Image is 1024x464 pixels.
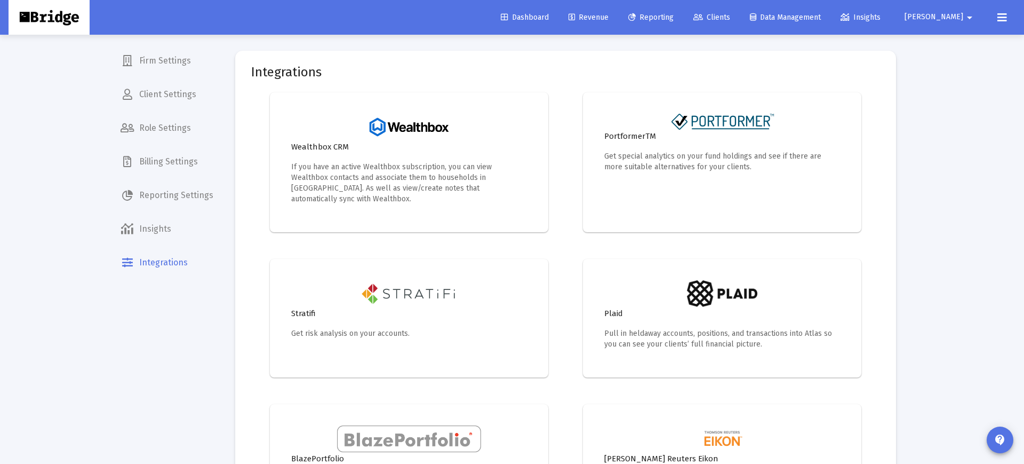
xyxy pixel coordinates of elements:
h4: Stratifi [291,307,527,320]
p: If you have an active Wealthbox subscription, you can view Wealthbox contacts and associate them ... [291,162,527,205]
a: Clients [685,7,739,28]
a: Billing Settings [112,149,222,175]
mat-card-title: Integrations [251,67,880,77]
a: Firm Settings [112,48,222,74]
h4: Plaid [604,307,840,320]
a: Role Settings [112,115,222,141]
img: Dashboard [17,7,82,28]
img: plaid-logo.png [687,280,757,307]
img: thomson-reuters-eikon-logo.png [700,426,745,452]
a: Reporting Settings [112,183,222,208]
h4: PortformerTM [604,130,840,143]
mat-icon: contact_support [994,434,1006,446]
p: Pull in heldaway accounts, positions, and transactions into Atlas so you can see your clients’ fu... [604,328,840,350]
img: wealthbox.png [365,114,453,140]
span: Insights [841,13,881,22]
h4: Wealthbox CRM [291,140,527,153]
button: [PERSON_NAME] [892,6,989,28]
img: blaze-portfolio-logo.png [337,426,481,452]
a: Dashboard [492,7,557,28]
a: Revenue [560,7,617,28]
a: Client Settings [112,82,222,107]
mat-icon: arrow_drop_down [963,7,976,28]
span: Dashboard [501,13,549,22]
a: Insights [112,216,222,242]
span: Data Management [750,13,821,22]
img: stratifi-logo.png [359,280,458,307]
span: Clients [693,13,730,22]
p: Get special analytics on your fund holdings and see if there are more suitable alternatives for y... [604,151,840,172]
a: Data Management [741,7,829,28]
span: [PERSON_NAME] [905,13,963,22]
a: Integrations [112,250,222,276]
p: Get risk analysis on your accounts. [291,328,527,339]
img: portformer-logo-with-icon.png [670,114,774,130]
a: Insights [832,7,889,28]
span: Revenue [569,13,609,22]
a: Reporting [620,7,682,28]
span: Reporting [628,13,674,22]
